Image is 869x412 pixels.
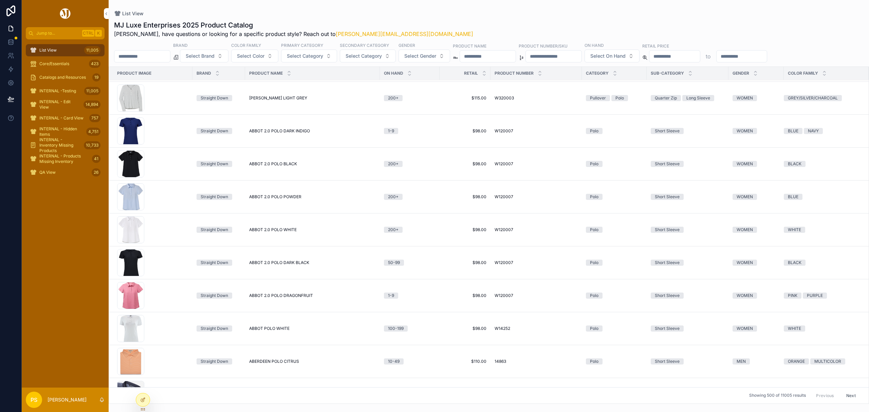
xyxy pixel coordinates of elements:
span: Core/Essentials [39,61,69,67]
span: $115.00 [444,95,486,101]
div: Straight Down [201,358,228,364]
a: WOMEN [733,194,780,200]
a: 100-199 [384,325,436,332]
div: Straight Down [201,293,228,299]
div: WOMEN [737,260,753,266]
a: ABBOT 2.0 POLO POWDER [249,194,376,200]
div: 10-49 [388,358,400,364]
div: Polo [590,293,598,299]
div: Long Sleeve [686,95,710,101]
a: Polo [586,260,643,266]
div: Polo [615,95,624,101]
a: WOMEN [733,128,780,134]
a: ABBOT POLO WHITE [249,326,376,331]
a: Straight Down [197,325,241,332]
a: GREY/SILVER/CHARCOAL [784,95,861,101]
p: [PERSON_NAME] [48,396,87,403]
div: Short Sleeve [655,227,680,233]
span: ABBOT 2.0 POLO DARK INDIGO [249,128,310,134]
div: 11,005 [84,87,100,95]
label: Secondary Category [340,42,389,48]
a: Short Sleeve [651,358,724,364]
span: Sub-Category [651,71,684,76]
div: 200+ [388,95,399,101]
a: INTERNAL - Products Missing Inventory41 [26,153,105,165]
a: [PERSON_NAME] LIGHT GREY [249,95,376,101]
span: Product Number [495,71,534,76]
a: WHITE [784,227,861,233]
span: W120007 [495,227,513,232]
span: Category [586,71,609,76]
div: Polo [590,161,598,167]
span: Select On Hand [590,53,626,59]
div: 200+ [388,161,399,167]
span: W14252 [495,326,510,331]
div: BLUE [788,194,798,200]
div: ORANGE [788,358,805,364]
a: 1-9 [384,293,436,299]
span: List View [122,10,144,17]
a: Short Sleeve [651,260,724,266]
span: Retail [464,71,478,76]
div: MEN [737,358,746,364]
button: Next [842,390,861,401]
div: 41 [92,155,100,163]
div: GREY/SILVER/CHARCOAL [788,95,838,101]
a: $98.00 [444,293,486,298]
a: Polo [586,227,643,233]
div: 1-9 [388,293,394,299]
div: Quarter Zip [655,95,677,101]
a: $98.00 [444,326,486,331]
span: Catalogs and Resources [39,75,86,80]
span: ABBOT 2.0 POLO WHITE [249,227,297,232]
div: Straight Down [201,128,228,134]
div: WOMEN [737,128,753,134]
div: 14,894 [84,100,100,109]
div: BLACK [788,260,801,266]
a: WOMEN [733,325,780,332]
a: ABBOT 2.0 POLO BLACK [249,161,376,167]
div: 757 [89,114,100,122]
span: ABBOT 2.0 POLO DARK BLACK [249,260,309,265]
button: Select Button [399,50,450,62]
div: WOMEN [737,95,753,101]
span: Select Brand [186,53,215,59]
a: ABBOT 2.0 POLO WHITE [249,227,376,232]
a: INTERNAL - Hidden Items4,751 [26,126,105,138]
a: INTERNAL - Inventory Missing Products10,733 [26,139,105,151]
span: K [96,31,101,36]
a: W120007 [495,194,578,200]
span: On Hand [384,71,403,76]
a: WHITE [784,325,861,332]
span: 14863 [495,359,506,364]
label: Primary Category [281,42,323,48]
a: Polo [586,161,643,167]
div: Pullover [590,95,606,101]
a: ABBOT 2.0 POLO DARK INDIGO [249,128,376,134]
a: Short Sleeve [651,293,724,299]
span: W320003 [495,95,514,101]
div: Straight Down [201,194,228,200]
a: Straight Down [197,293,241,299]
a: ABBOT 2.0 POLO DRAGONFRUIT [249,293,376,298]
a: Polo [586,325,643,332]
div: Polo [590,227,598,233]
a: 200+ [384,95,436,101]
a: Quarter ZipLong Sleeve [651,95,724,101]
label: Brand [173,42,188,48]
a: W120007 [495,161,578,167]
a: BLACK [784,161,861,167]
a: $98.00 [444,260,486,265]
a: PINKPURPLE [784,293,861,299]
a: $98.00 [444,227,486,232]
div: 4,751 [86,128,100,136]
div: Polo [590,194,598,200]
div: scrollable content [22,39,109,187]
label: Color Family [231,42,261,48]
span: INTERNAL - Card View [39,115,84,121]
a: Short Sleeve [651,161,724,167]
a: Straight Down [197,128,241,134]
a: 14863 [495,359,578,364]
span: INTERNAL - Inventory Missing Products [39,137,81,153]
